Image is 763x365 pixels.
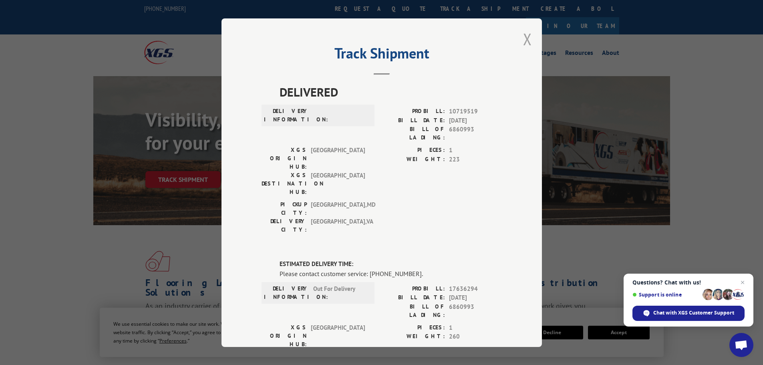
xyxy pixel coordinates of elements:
[449,302,502,319] span: 6860993
[311,200,365,217] span: [GEOGRAPHIC_DATA] , MD
[311,146,365,171] span: [GEOGRAPHIC_DATA]
[632,279,745,286] span: Questions? Chat with us!
[382,323,445,332] label: PIECES:
[262,48,502,63] h2: Track Shipment
[738,278,747,287] span: Close chat
[280,83,502,101] span: DELIVERED
[262,217,307,234] label: DELIVERY CITY:
[449,155,502,164] span: 223
[382,332,445,341] label: WEIGHT:
[449,146,502,155] span: 1
[382,116,445,125] label: BILL DATE:
[382,302,445,319] label: BILL OF LADING:
[262,323,307,348] label: XGS ORIGIN HUB:
[523,28,532,50] button: Close modal
[729,333,753,357] div: Open chat
[449,284,502,293] span: 17636294
[653,309,734,317] span: Chat with XGS Customer Support
[632,292,700,298] span: Support is online
[382,107,445,116] label: PROBILL:
[449,107,502,116] span: 10719519
[382,155,445,164] label: WEIGHT:
[262,171,307,196] label: XGS DESTINATION HUB:
[262,200,307,217] label: PICKUP CITY:
[382,125,445,142] label: BILL OF LADING:
[311,171,365,196] span: [GEOGRAPHIC_DATA]
[449,332,502,341] span: 260
[449,293,502,302] span: [DATE]
[280,260,502,269] label: ESTIMATED DELIVERY TIME:
[311,323,365,348] span: [GEOGRAPHIC_DATA]
[313,284,367,301] span: Out For Delivery
[632,306,745,321] div: Chat with XGS Customer Support
[449,323,502,332] span: 1
[311,217,365,234] span: [GEOGRAPHIC_DATA] , VA
[264,107,309,124] label: DELIVERY INFORMATION:
[449,125,502,142] span: 6860993
[382,284,445,293] label: PROBILL:
[382,293,445,302] label: BILL DATE:
[264,284,309,301] label: DELIVERY INFORMATION:
[280,268,502,278] div: Please contact customer service: [PHONE_NUMBER].
[262,146,307,171] label: XGS ORIGIN HUB:
[449,116,502,125] span: [DATE]
[382,146,445,155] label: PIECES:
